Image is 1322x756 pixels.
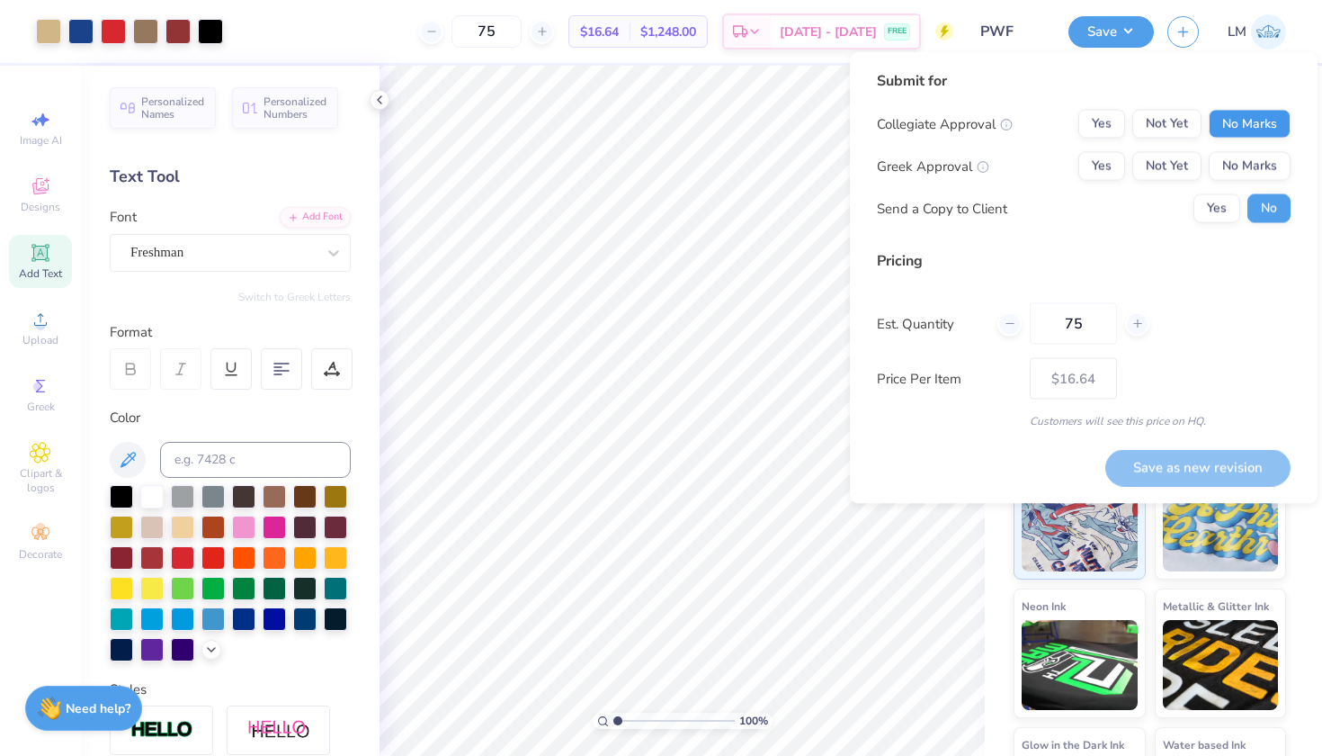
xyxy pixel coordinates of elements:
button: Save [1068,16,1154,48]
img: Shadow [247,719,310,742]
button: Yes [1078,110,1125,139]
img: Stroke [130,720,193,741]
img: Puff Ink [1163,481,1279,571]
span: $1,248.00 [640,22,696,41]
span: Add Text [19,266,62,281]
button: No [1247,194,1291,223]
input: Untitled Design [967,13,1055,49]
img: Standard [1022,481,1138,571]
label: Price Per Item [877,368,1016,389]
button: Yes [1078,152,1125,181]
span: Glow in the Dark Ink [1022,735,1124,754]
div: Greek Approval [877,156,989,176]
img: Neon Ink [1022,620,1138,710]
input: e.g. 7428 c [160,442,351,478]
button: Yes [1193,194,1240,223]
span: Personalized Names [141,95,205,121]
div: Collegiate Approval [877,113,1013,134]
img: Metallic & Glitter Ink [1163,620,1279,710]
button: Switch to Greek Letters [238,290,351,304]
div: Send a Copy to Client [877,198,1007,219]
span: LM [1228,22,1246,42]
span: Upload [22,333,58,347]
span: Image AI [20,133,62,148]
span: Personalized Numbers [264,95,327,121]
div: Customers will see this price on HQ. [877,413,1291,429]
span: Decorate [19,547,62,562]
div: Format [110,322,353,343]
button: No Marks [1209,110,1291,139]
div: Pricing [877,250,1291,272]
div: Text Tool [110,165,351,189]
div: Add Font [280,207,351,228]
span: Water based Ink [1163,735,1246,754]
span: Designs [21,200,60,214]
button: Not Yet [1132,152,1201,181]
div: Styles [110,679,351,700]
div: Color [110,408,351,428]
button: Not Yet [1132,110,1201,139]
input: – – [1030,303,1117,345]
label: Est. Quantity [877,313,984,334]
span: Greek [27,400,55,414]
img: Lauren Mcdougal [1251,14,1286,49]
span: FREE [888,25,907,38]
div: Submit for [877,70,1291,92]
input: – – [451,15,522,48]
strong: Need help? [66,700,130,717]
span: Metallic & Glitter Ink [1163,597,1269,616]
span: $16.64 [580,22,619,41]
a: LM [1228,14,1286,49]
span: Neon Ink [1022,597,1066,616]
span: 100 % [739,713,768,729]
span: [DATE] - [DATE] [780,22,877,41]
span: Clipart & logos [9,466,72,495]
label: Font [110,207,137,228]
button: No Marks [1209,152,1291,181]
